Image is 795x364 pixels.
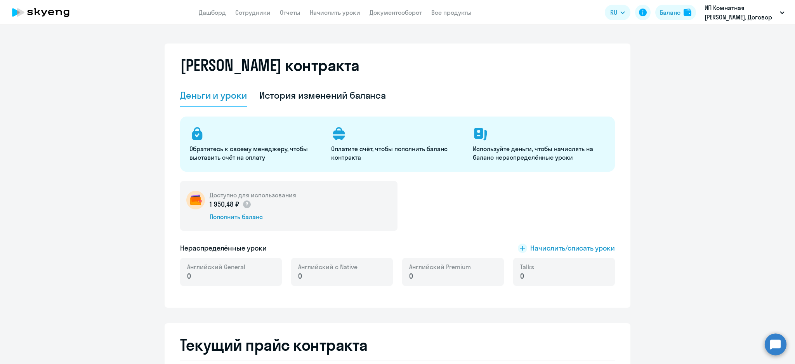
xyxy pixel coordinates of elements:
span: RU [610,8,617,17]
p: ИП Комнатная [PERSON_NAME], Договор [705,3,777,22]
a: Сотрудники [235,9,271,16]
h5: Доступно для использования [210,191,296,199]
a: Все продукты [431,9,472,16]
span: 0 [409,271,413,281]
span: Английский Premium [409,263,471,271]
a: Дашборд [199,9,226,16]
span: Английский с Native [298,263,358,271]
h2: Текущий прайс контракта [180,336,615,354]
h2: [PERSON_NAME] контракта [180,56,359,75]
img: wallet-circle.png [186,191,205,209]
span: 0 [187,271,191,281]
span: 0 [520,271,524,281]
div: Деньги и уроки [180,89,247,101]
span: Английский General [187,263,245,271]
button: ИП Комнатная [PERSON_NAME], Договор [701,3,788,22]
span: Начислить/списать уроки [530,243,615,253]
a: Документооборот [370,9,422,16]
h5: Нераспределённые уроки [180,243,267,253]
p: Обратитесь к своему менеджеру, чтобы выставить счёт на оплату [189,145,322,162]
div: Пополнить баланс [210,212,296,221]
a: Начислить уроки [310,9,360,16]
a: Отчеты [280,9,300,16]
span: 0 [298,271,302,281]
p: 1 950,48 ₽ [210,199,252,209]
p: Используйте деньги, чтобы начислять на баланс нераспределённые уроки [473,145,605,162]
div: Баланс [660,8,680,17]
button: Балансbalance [655,5,696,20]
div: История изменений баланса [259,89,386,101]
p: Оплатите счёт, чтобы пополнить баланс контракта [331,145,463,162]
button: RU [605,5,630,20]
span: Talks [520,263,534,271]
img: balance [684,9,691,16]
